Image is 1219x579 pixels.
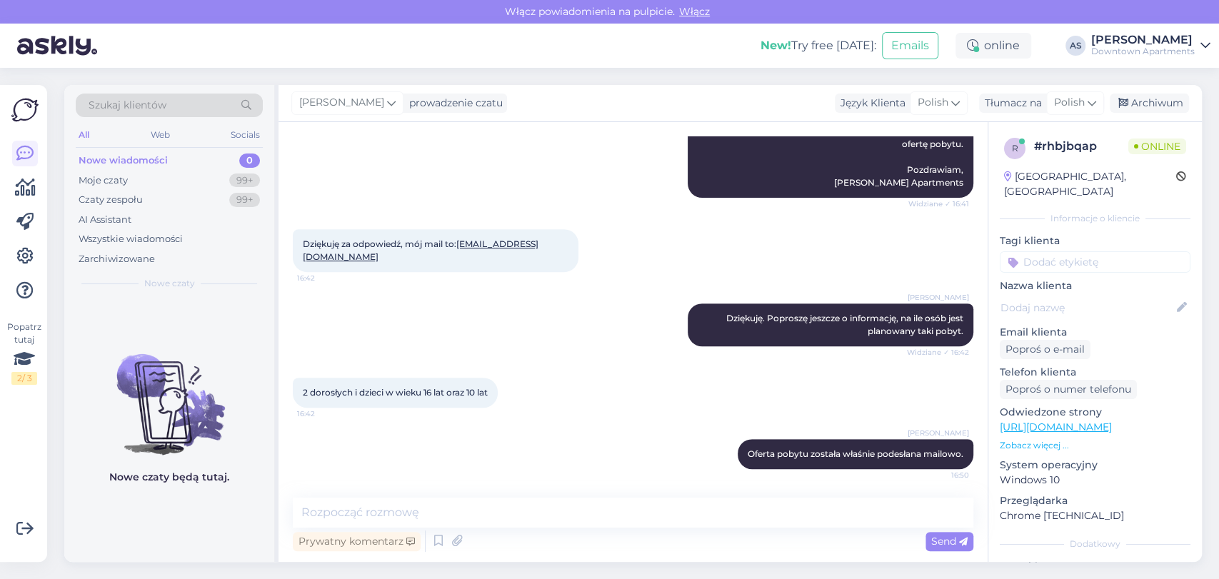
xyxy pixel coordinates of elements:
div: Moje czaty [79,173,128,188]
div: Wszystkie wiadomości [79,232,183,246]
div: Język Klienta [835,96,906,111]
span: 16:42 [297,408,351,419]
span: 16:50 [915,470,969,480]
a: [PERSON_NAME]Downtown Apartments [1091,34,1210,57]
span: [PERSON_NAME] [299,95,384,111]
div: [PERSON_NAME] [1091,34,1195,46]
input: Dodaj nazwę [1000,300,1174,316]
div: Czaty zespołu [79,193,143,207]
div: Tłumacz na [979,96,1042,111]
p: Telefon klienta [1000,365,1190,380]
span: Włącz [675,5,714,18]
span: r [1012,143,1018,153]
div: Web [148,126,173,144]
span: Szukaj klientów [89,98,166,113]
div: Poproś o numer telefonu [1000,380,1137,399]
span: Widziane ✓ 16:42 [907,347,969,358]
span: Online [1128,139,1186,154]
span: Oferta pobytu została właśnie podesłana mailowo. [748,448,963,459]
p: Zobacz więcej ... [1000,439,1190,452]
div: Informacje o kliencie [1000,212,1190,225]
div: All [76,126,92,144]
span: Widziane ✓ 16:41 [908,198,969,209]
p: Nowe czaty będą tutaj. [109,470,229,485]
div: Poproś o e-mail [1000,340,1090,359]
div: Prywatny komentarz [293,532,421,551]
div: 2 / 3 [11,372,37,385]
p: Nazwa klienta [1000,278,1190,293]
img: No chats [64,328,274,457]
p: Odwiedzone strony [1000,405,1190,420]
div: Dodatkowy [1000,538,1190,550]
div: online [955,33,1031,59]
div: AS [1065,36,1085,56]
div: 99+ [229,173,260,188]
span: [PERSON_NAME] [908,292,969,303]
b: New! [761,39,791,52]
input: Dodać etykietę [1000,251,1190,273]
div: prowadzenie czatu [403,96,503,111]
p: Email klienta [1000,325,1190,340]
p: Notatki [1000,559,1190,574]
p: Chrome [TECHNICAL_ID] [1000,508,1190,523]
div: 99+ [229,193,260,207]
button: Emails [882,32,938,59]
p: Tagi klienta [1000,233,1190,248]
span: Dziękuję. Poproszę jeszcze o informację, na ile osób jest planowany taki pobyt. [726,313,965,336]
div: Downtown Apartments [1091,46,1195,57]
span: Send [931,535,968,548]
span: Dziękuję za odpowiedź, mój mail to: [303,238,538,262]
p: Windows 10 [1000,473,1190,488]
span: 16:42 [297,273,351,283]
div: Archiwum [1110,94,1189,113]
span: 2 dorosłych i dzieci w wieku 16 lat oraz 10 lat [303,387,488,398]
span: Nowe czaty [144,277,195,290]
div: Popatrz tutaj [11,321,37,385]
div: [GEOGRAPHIC_DATA], [GEOGRAPHIC_DATA] [1004,169,1176,199]
span: [PERSON_NAME] [908,428,969,438]
div: Nowe wiadomości [79,153,168,168]
span: Polish [1054,95,1085,111]
div: Socials [228,126,263,144]
img: Askly Logo [11,96,39,124]
div: 0 [239,153,260,168]
div: Zarchiwizowane [79,252,155,266]
a: [URL][DOMAIN_NAME] [1000,421,1112,433]
div: Try free [DATE]: [761,37,876,54]
span: Polish [918,95,948,111]
p: Przeglądarka [1000,493,1190,508]
div: AI Assistant [79,213,131,227]
div: # rhbjbqap [1034,138,1128,155]
p: System operacyjny [1000,458,1190,473]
